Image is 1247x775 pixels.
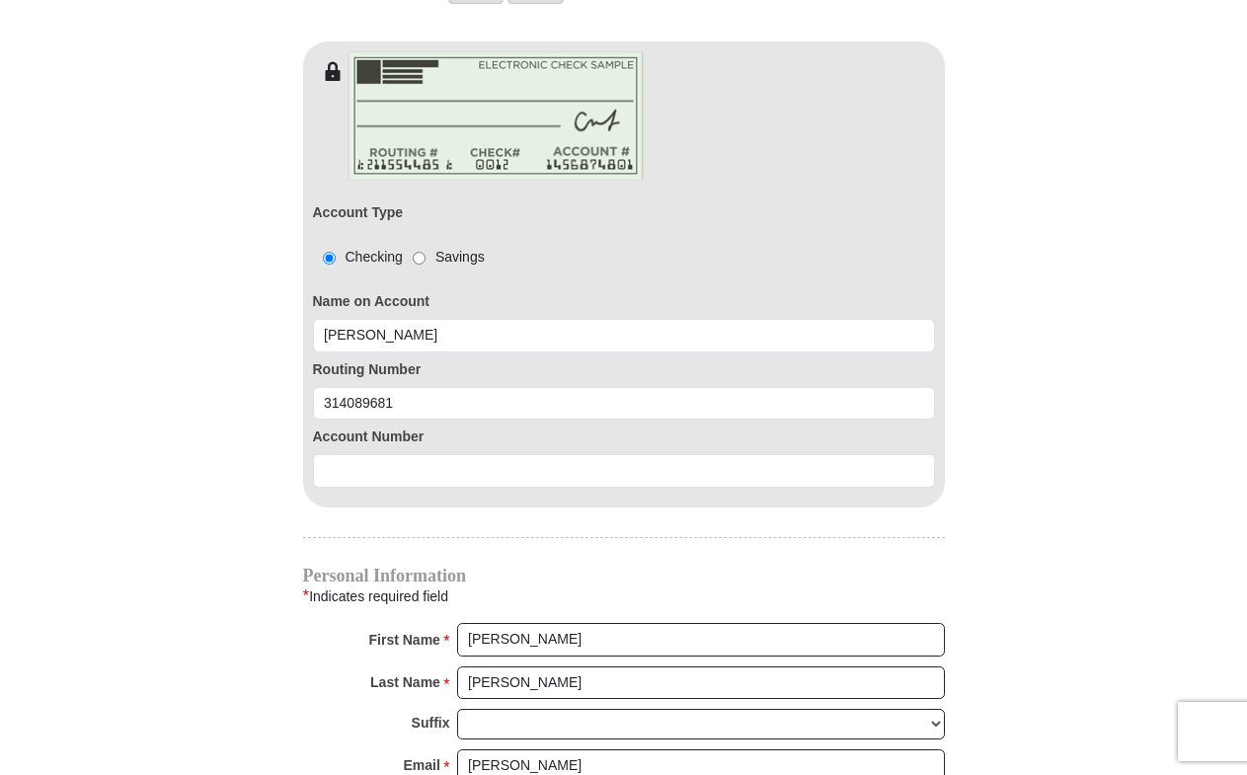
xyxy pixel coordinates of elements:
img: check-en.png [348,51,644,181]
strong: Last Name [370,668,440,696]
strong: First Name [369,626,440,654]
strong: Suffix [412,709,450,736]
label: Account Number [313,426,935,447]
label: Routing Number [313,359,935,380]
h4: Personal Information [303,568,945,583]
label: Name on Account [313,291,935,312]
div: Checking Savings [313,247,485,268]
label: Account Type [313,202,404,223]
div: Indicates required field [303,583,945,609]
